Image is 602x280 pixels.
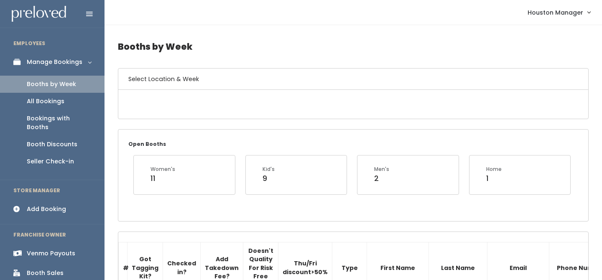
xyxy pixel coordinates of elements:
div: All Bookings [27,97,64,106]
div: Bookings with Booths [27,114,91,132]
div: 11 [150,173,175,184]
div: 2 [374,173,389,184]
div: Women's [150,165,175,173]
div: 1 [486,173,502,184]
div: Home [486,165,502,173]
div: Booth Sales [27,269,64,277]
div: 9 [263,173,275,184]
div: Seller Check-in [27,157,74,166]
div: Add Booking [27,205,66,214]
div: Booths by Week [27,80,76,89]
span: Houston Manager [528,8,583,17]
h4: Booths by Week [118,35,589,58]
div: Booth Discounts [27,140,77,149]
h6: Select Location & Week [118,69,588,90]
div: Venmo Payouts [27,249,75,258]
a: Houston Manager [519,3,599,21]
div: Manage Bookings [27,58,82,66]
small: Open Booths [128,140,166,148]
div: Men's [374,165,389,173]
div: Kid's [263,165,275,173]
img: preloved logo [12,6,66,22]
